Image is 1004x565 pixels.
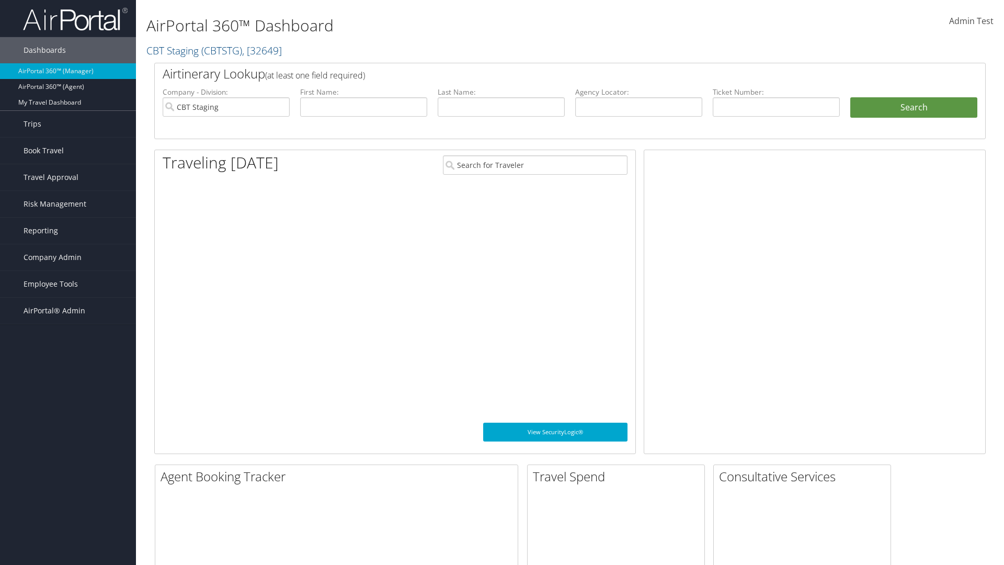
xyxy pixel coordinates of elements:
span: Employee Tools [24,271,78,297]
span: Reporting [24,218,58,244]
label: Company - Division: [163,87,290,97]
span: Travel Approval [24,164,78,190]
span: Risk Management [24,191,86,217]
a: Admin Test [949,5,994,38]
h2: Agent Booking Tracker [161,468,518,485]
label: First Name: [300,87,427,97]
span: Trips [24,111,41,137]
h1: AirPortal 360™ Dashboard [146,15,711,37]
span: Book Travel [24,138,64,164]
span: AirPortal® Admin [24,298,85,324]
h2: Travel Spend [533,468,704,485]
label: Ticket Number: [713,87,840,97]
label: Agency Locator: [575,87,702,97]
a: View SecurityLogic® [483,423,627,442]
h1: Traveling [DATE] [163,152,279,174]
input: Search for Traveler [443,155,627,175]
a: CBT Staging [146,43,282,58]
span: Admin Test [949,15,994,27]
img: airportal-logo.png [23,7,128,31]
span: , [ 32649 ] [242,43,282,58]
span: (at least one field required) [265,70,365,81]
h2: Airtinerary Lookup [163,65,908,83]
span: Dashboards [24,37,66,63]
label: Last Name: [438,87,565,97]
button: Search [850,97,977,118]
h2: Consultative Services [719,468,891,485]
span: Company Admin [24,244,82,270]
span: ( CBTSTG ) [201,43,242,58]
